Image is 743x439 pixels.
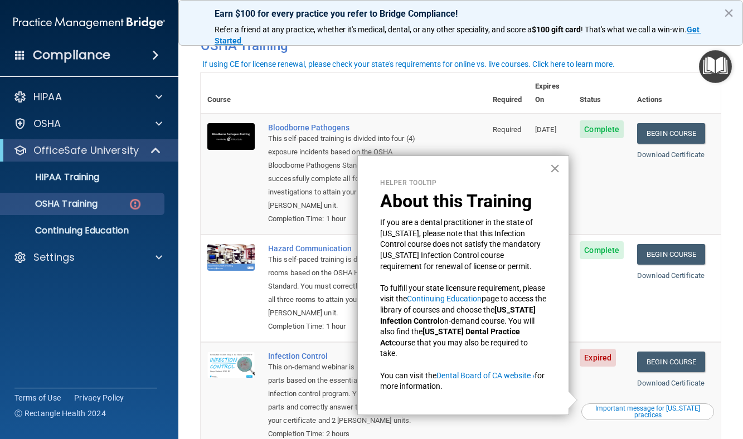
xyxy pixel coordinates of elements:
strong: Get Started [215,25,701,45]
strong: [US_STATE] Infection Control [380,305,537,325]
div: Completion Time: 1 hour [268,320,430,333]
span: Expired [580,349,616,367]
div: Completion Time: 1 hour [268,212,430,226]
p: Continuing Education [7,225,159,236]
span: course that you may also be required to take. [380,338,530,358]
span: Ⓒ Rectangle Health 2024 [14,408,106,419]
th: Actions [630,73,721,114]
strong: $100 gift card [532,25,581,34]
button: Read this if you are a dental practitioner in the state of CA [581,403,714,420]
div: Bloodborne Pathogens [268,123,430,132]
th: Status [573,73,630,114]
p: Helper Tooltip [380,178,546,188]
div: This self-paced training is divided into three (3) rooms based on the OSHA Hazard Communication S... [268,253,430,320]
div: Infection Control [268,352,430,360]
a: Terms of Use [14,392,61,403]
p: HIPAA Training [7,172,99,183]
span: Complete [580,120,624,138]
div: Hazard Communication [268,244,430,253]
a: Privacy Policy [74,392,124,403]
strong: [US_STATE] Dental Practice Act [380,327,522,347]
a: Dental Board of CA website › [436,371,535,380]
p: Settings [33,251,75,264]
th: Required [486,73,528,114]
div: This on-demand webinar is divided into four (4) parts based on the essential components of an inf... [268,360,430,427]
h4: Compliance [33,47,110,63]
span: ! That's what we call a win-win. [581,25,687,34]
div: Important message for [US_STATE] practices [583,405,712,418]
a: Begin Course [637,244,705,265]
span: To fulfill your state licensure requirement, please visit the [380,284,547,304]
img: PMB logo [13,12,165,34]
span: Refer a friend at any practice, whether it's medical, dental, or any other speciality, and score a [215,25,532,34]
span: page to access the library of courses and choose the [380,294,548,314]
th: Expires On [528,73,573,114]
span: on-demand course. You will also find the [380,316,536,336]
a: Begin Course [637,123,705,144]
p: If you are a dental practitioner in the state of [US_STATE], please note that this Infection Cont... [380,217,546,272]
div: This self-paced training is divided into four (4) exposure incidents based on the OSHA Bloodborne... [268,132,430,212]
p: OSHA [33,117,61,130]
p: OfficeSafe University [33,144,139,157]
p: Earn $100 for every practice you refer to Bridge Compliance! [215,8,707,19]
button: Open Resource Center [699,50,732,83]
a: Download Certificate [637,379,705,387]
p: OSHA Training [7,198,98,209]
span: Complete [580,241,624,259]
button: Close [723,4,734,22]
a: Download Certificate [637,150,705,159]
span: You can visit the [380,371,436,380]
button: Close [550,159,560,177]
a: Download Certificate [637,271,705,280]
p: HIPAA [33,90,62,104]
img: danger-circle.6113f641.png [128,197,142,211]
span: [DATE] [535,125,556,134]
div: If using CE for license renewal, please check your state's requirements for online vs. live cours... [202,60,615,68]
a: Continuing Education [407,294,482,303]
p: About this Training [380,191,546,212]
span: Required [493,125,521,134]
th: Course [201,73,261,114]
a: Begin Course [637,352,705,372]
